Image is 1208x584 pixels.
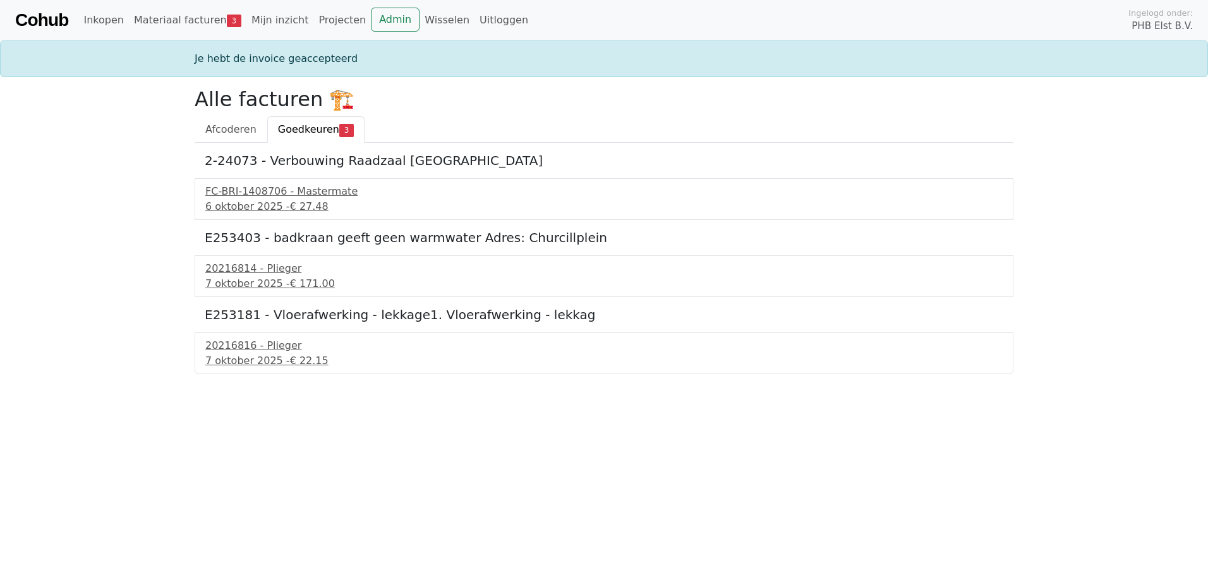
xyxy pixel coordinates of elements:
span: € 171.00 [290,277,335,289]
a: Goedkeuren3 [267,116,365,143]
div: 7 oktober 2025 - [205,353,1003,368]
div: FC-BRI-1408706 - Mastermate [205,184,1003,199]
a: Materiaal facturen3 [129,8,246,33]
span: € 27.48 [290,200,329,212]
div: 20216814 - Plieger [205,261,1003,276]
span: € 22.15 [290,355,329,367]
a: Wisselen [420,8,474,33]
h5: E253403 - badkraan geeft geen warmwater Adres: Churcillplein [205,230,1003,245]
span: PHB Elst B.V. [1132,19,1193,33]
span: 3 [339,124,354,137]
span: Afcoderen [205,123,257,135]
span: 3 [227,15,241,27]
a: 20216814 - Plieger7 oktober 2025 -€ 171.00 [205,261,1003,291]
a: Inkopen [78,8,128,33]
a: Admin [371,8,420,32]
a: FC-BRI-1408706 - Mastermate6 oktober 2025 -€ 27.48 [205,184,1003,214]
a: Mijn inzicht [246,8,314,33]
a: Cohub [15,5,68,35]
div: 7 oktober 2025 - [205,276,1003,291]
div: 20216816 - Plieger [205,338,1003,353]
span: Ingelogd onder: [1128,7,1193,19]
h5: E253181 - Vloerafwerking - lekkage1. Vloerafwerking - lekkag [205,307,1003,322]
a: 20216816 - Plieger7 oktober 2025 -€ 22.15 [205,338,1003,368]
div: Je hebt de invoice geaccepteerd [187,51,1021,66]
a: Projecten [313,8,371,33]
a: Uitloggen [474,8,533,33]
a: Afcoderen [195,116,267,143]
h2: Alle facturen 🏗️ [195,87,1013,111]
h5: 2-24073 - Verbouwing Raadzaal [GEOGRAPHIC_DATA] [205,153,1003,168]
span: Goedkeuren [278,123,339,135]
div: 6 oktober 2025 - [205,199,1003,214]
